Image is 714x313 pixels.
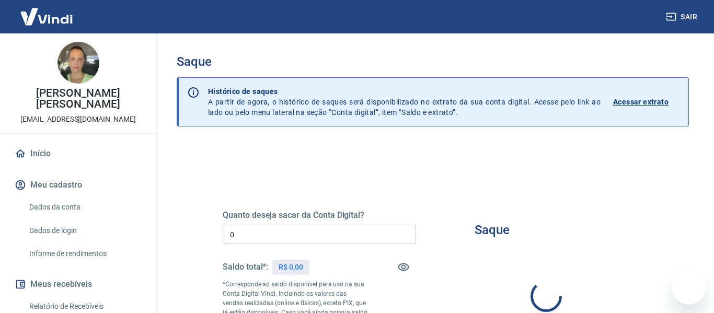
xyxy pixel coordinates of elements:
[20,114,136,125] p: [EMAIL_ADDRESS][DOMAIN_NAME]
[208,86,601,97] p: Histórico de saques
[279,262,303,273] p: R$ 0,00
[57,42,99,84] img: 15d61fe2-2cf3-463f-abb3-188f2b0ad94a.jpeg
[223,210,416,221] h5: Quanto deseja sacar da Conta Digital?
[613,86,680,118] a: Acessar extrato
[25,196,144,218] a: Dados da conta
[8,88,148,110] p: [PERSON_NAME] [PERSON_NAME]
[672,271,706,305] iframe: Botão para abrir a janela de mensagens
[13,142,144,165] a: Início
[475,223,510,237] h3: Saque
[177,54,689,69] h3: Saque
[208,86,601,118] p: A partir de agora, o histórico de saques será disponibilizado no extrato da sua conta digital. Ac...
[613,97,669,107] p: Acessar extrato
[25,220,144,241] a: Dados de login
[13,1,80,32] img: Vindi
[25,243,144,264] a: Informe de rendimentos
[664,7,701,27] button: Sair
[13,273,144,296] button: Meus recebíveis
[223,262,268,272] h5: Saldo total*:
[13,173,144,196] button: Meu cadastro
